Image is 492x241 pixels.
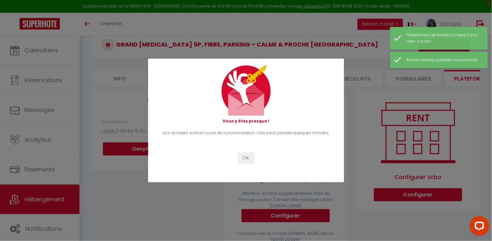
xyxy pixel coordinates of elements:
img: mail [222,65,271,116]
p: Vos données sont en cours de synchronisation. Cela peut prendre quelques minutes. [161,130,331,136]
div: Plateformes de location mises à jour avec succès [407,32,481,45]
iframe: LiveChat chat widget [465,213,492,241]
button: OK [238,153,254,164]
div: Airbnb setting updated successfully [407,57,481,63]
strong: Vous y êtes presque ! [223,118,269,124]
